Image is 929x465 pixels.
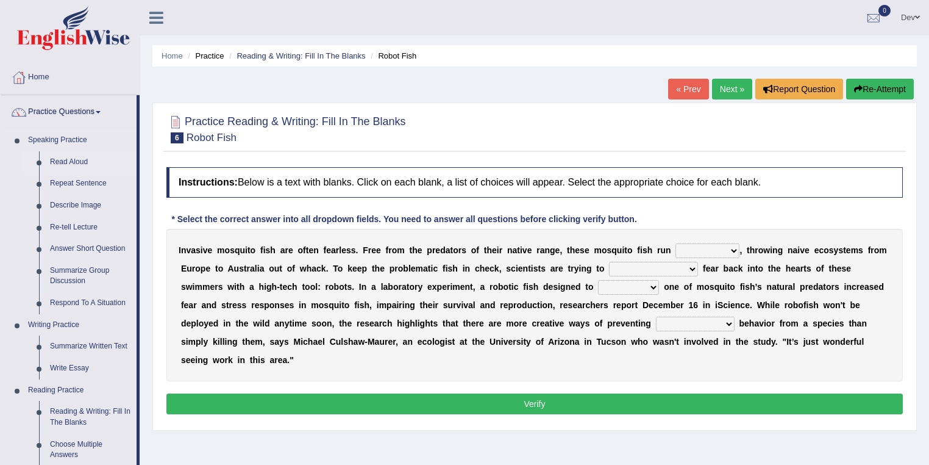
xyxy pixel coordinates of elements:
[287,264,293,273] b: o
[368,245,371,255] b: r
[712,79,752,99] a: Next »
[375,264,380,273] b: h
[251,245,256,255] b: o
[550,264,555,273] b: a
[308,245,313,255] b: e
[255,264,257,273] b: l
[786,264,791,273] b: h
[408,264,411,273] b: l
[44,238,137,260] a: Answer Short Question
[23,129,137,151] a: Speaking Practice
[819,245,824,255] b: c
[637,245,640,255] b: f
[341,245,346,255] b: e
[292,264,295,273] b: f
[878,5,891,16] span: 0
[388,245,391,255] b: r
[430,264,433,273] b: i
[347,264,352,273] b: k
[703,264,706,273] b: f
[346,245,351,255] b: s
[237,282,240,292] b: t
[571,264,574,273] b: r
[446,245,450,255] b: a
[715,264,718,273] b: r
[266,245,271,255] b: s
[733,264,738,273] b: c
[297,245,303,255] b: o
[324,245,327,255] b: f
[622,245,624,255] b: i
[829,264,832,273] b: t
[870,245,874,255] b: r
[210,282,215,292] b: e
[203,245,208,255] b: v
[511,264,516,273] b: c
[196,245,201,255] b: s
[181,282,186,292] b: s
[201,264,206,273] b: p
[821,264,824,273] b: f
[257,264,260,273] b: i
[181,245,187,255] b: n
[627,245,633,255] b: o
[868,245,871,255] b: f
[711,264,716,273] b: a
[602,245,607,255] b: o
[227,282,234,292] b: w
[171,132,183,143] span: 6
[351,245,356,255] b: s
[793,245,798,255] b: a
[201,245,203,255] b: i
[443,264,446,273] b: f
[739,245,742,255] b: ,
[579,264,582,273] b: i
[874,245,880,255] b: o
[433,264,438,273] b: c
[311,264,316,273] b: a
[476,245,479,255] b: f
[303,245,306,255] b: f
[245,245,247,255] b: i
[666,245,671,255] b: n
[44,401,137,433] a: Reading & Writing: Fill In The Blanks
[227,264,233,273] b: A
[162,51,183,60] a: Home
[791,264,796,273] b: e
[215,264,218,273] b: t
[333,264,338,273] b: T
[758,264,763,273] b: o
[202,282,210,292] b: m
[668,79,708,99] a: « Prev
[234,282,237,292] b: i
[44,358,137,380] a: Write Essay
[394,264,397,273] b: r
[558,264,563,273] b: e
[528,264,531,273] b: t
[192,264,195,273] b: r
[797,245,800,255] b: i
[218,282,223,292] b: s
[432,245,435,255] b: r
[359,282,361,292] b: I
[461,245,466,255] b: s
[607,245,612,255] b: s
[307,264,312,273] b: h
[423,264,428,273] b: a
[412,245,418,255] b: h
[313,245,319,255] b: n
[372,264,375,273] b: t
[851,245,858,255] b: m
[357,264,362,273] b: e
[44,195,137,217] a: Describe Image
[846,245,851,255] b: e
[724,264,729,273] b: b
[239,264,244,273] b: s
[326,264,329,273] b: .
[279,264,282,273] b: t
[611,245,617,255] b: q
[596,264,599,273] b: t
[768,264,771,273] b: t
[363,245,368,255] b: F
[800,264,803,273] b: r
